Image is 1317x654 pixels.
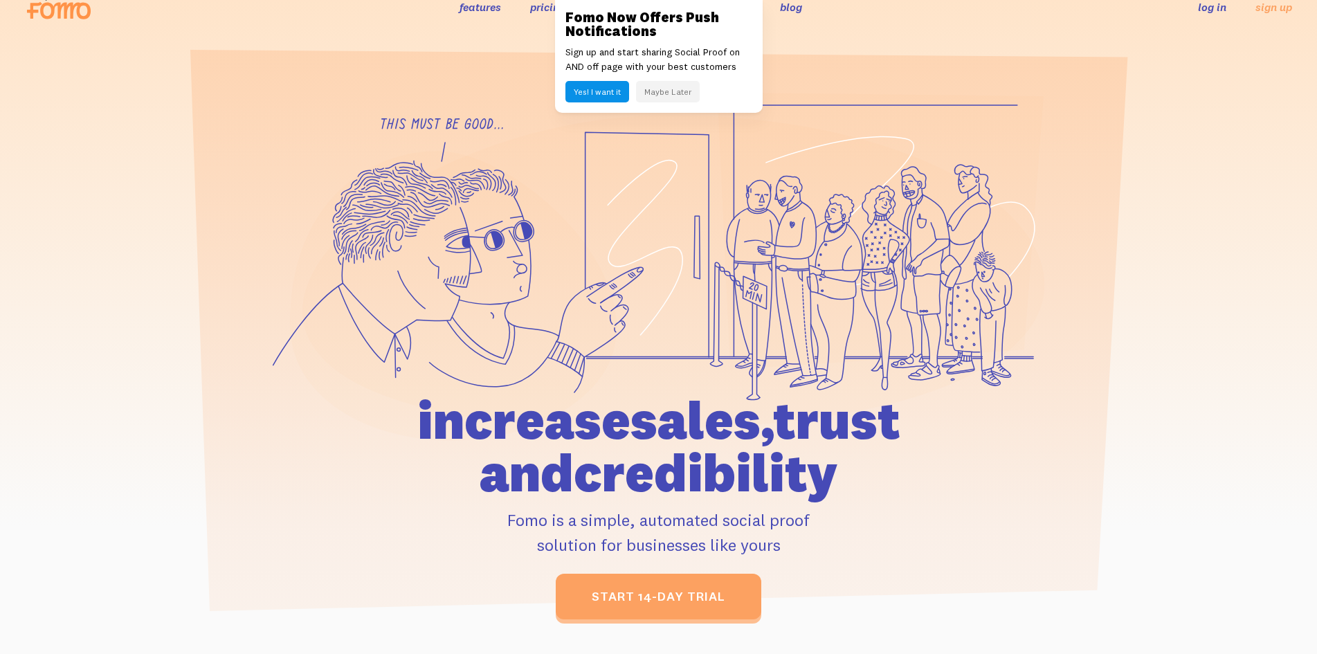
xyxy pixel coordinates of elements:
[565,45,752,74] p: Sign up and start sharing Social Proof on AND off page with your best customers
[338,394,979,499] h1: increase sales, trust and credibility
[338,507,979,557] p: Fomo is a simple, automated social proof solution for businesses like yours
[556,574,761,619] a: start 14-day trial
[565,81,629,102] button: Yes! I want it
[636,81,700,102] button: Maybe Later
[565,10,752,38] h3: Fomo Now Offers Push Notifications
